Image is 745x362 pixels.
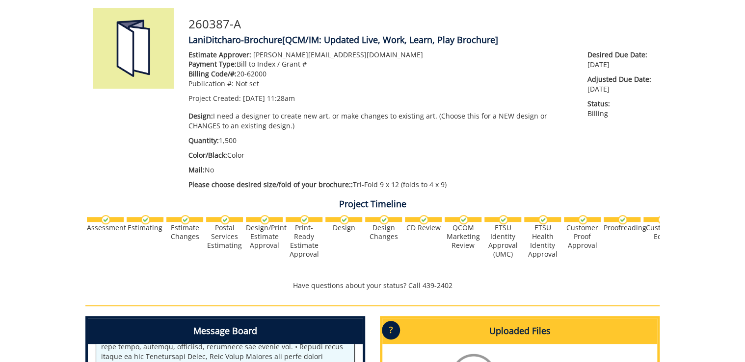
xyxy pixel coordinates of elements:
[587,50,652,70] p: [DATE]
[260,215,269,224] img: checkmark
[188,150,573,160] p: Color
[220,215,230,224] img: checkmark
[419,215,428,224] img: checkmark
[141,215,150,224] img: checkmark
[365,223,402,241] div: Design Changes
[188,180,573,190] p: Tri-Fold 9 x 12 (folds to 4 x 9)
[246,223,283,250] div: Design/Print Estimate Approval
[101,215,110,224] img: checkmark
[188,136,573,145] p: 1,500
[382,321,400,339] p: ?
[340,215,349,224] img: checkmark
[604,223,640,232] div: Proofreading
[538,215,548,224] img: checkmark
[188,59,573,69] p: Bill to Index / Grant #
[188,111,573,131] p: I need a designer to create new art, or make changes to existing art. (Choose this for a NEW desi...
[405,223,442,232] div: CD Review
[445,223,481,250] div: QCOM Marketing Review
[188,50,251,59] span: Estimate Approver:
[587,50,652,60] span: Desired Due Date:
[587,99,652,109] span: Status:
[85,281,660,290] p: Have questions about your status? Call 439-2402
[188,59,237,69] span: Payment Type:
[127,223,163,232] div: Estimating
[459,215,468,224] img: checkmark
[188,94,241,103] span: Project Created:
[325,223,362,232] div: Design
[382,318,657,344] h4: Uploaded Files
[188,111,213,121] span: Design:
[85,199,660,209] h4: Project Timeline
[188,180,353,189] span: Please choose desired size/fold of your brochure::
[587,74,652,84] span: Adjusted Due Date:
[93,8,174,89] img: Product featured image
[181,215,190,224] img: checkmark
[188,150,227,160] span: Color/Black:
[243,94,295,103] span: [DATE] 11:28am
[286,223,322,259] div: Print-Ready Estimate Approval
[618,215,627,224] img: checkmark
[188,69,573,79] p: 20-62000
[484,223,521,259] div: ETSU Identity Approval (UMC)
[188,69,237,78] span: Billing Code/#:
[188,50,573,60] p: [PERSON_NAME][EMAIL_ADDRESS][DOMAIN_NAME]
[658,215,667,224] img: checkmark
[282,34,498,46] span: [QCM/IM: Updated Live, Work, Learn, Play Brochure]
[188,18,652,30] h3: 260387-A
[300,215,309,224] img: checkmark
[206,223,243,250] div: Postal Services Estimating
[236,79,259,88] span: Not set
[587,74,652,94] p: [DATE]
[499,215,508,224] img: checkmark
[188,165,573,175] p: No
[188,35,652,45] h4: LaniDitcharo-Brochure
[188,165,205,174] span: Mail:
[166,223,203,241] div: Estimate Changes
[87,223,124,232] div: Assessment
[188,79,234,88] span: Publication #:
[578,215,587,224] img: checkmark
[188,136,219,145] span: Quantity:
[524,223,561,259] div: ETSU Health Identity Approval
[643,223,680,241] div: Customer Edits
[88,318,363,344] h4: Message Board
[564,223,601,250] div: Customer Proof Approval
[587,99,652,119] p: Billing
[379,215,389,224] img: checkmark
